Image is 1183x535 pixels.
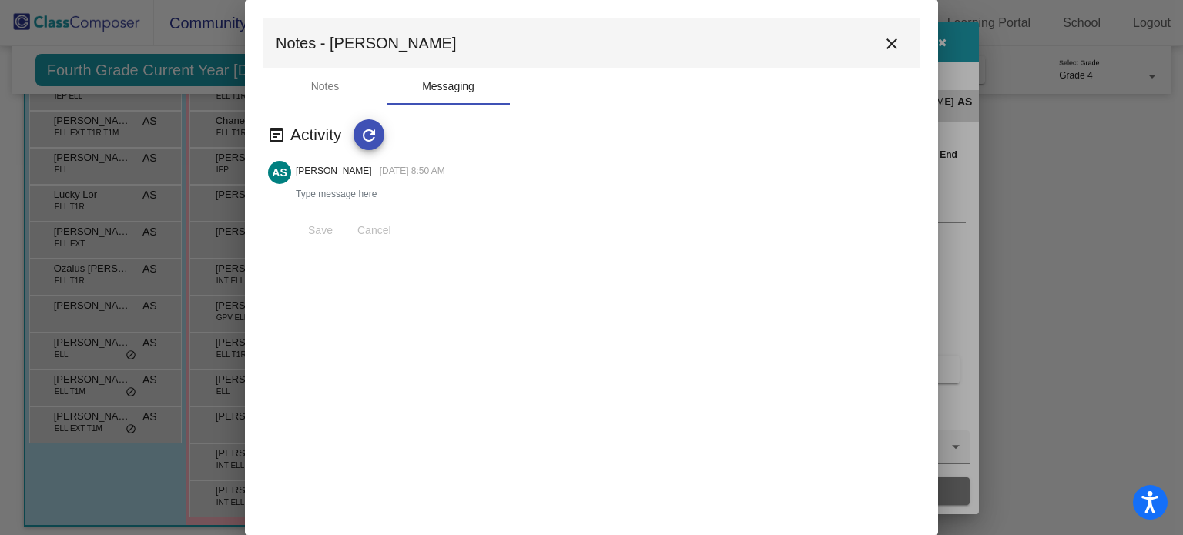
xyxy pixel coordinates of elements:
[360,126,378,145] mat-icon: refresh
[267,125,286,144] mat-icon: wysiwyg
[311,79,340,95] div: Notes
[290,125,354,144] h3: Activity
[308,224,333,236] span: Save
[268,161,291,184] mat-chip-avatar: AS
[296,164,372,178] p: [PERSON_NAME]
[276,31,457,55] span: Notes - [PERSON_NAME]
[357,224,391,236] span: Cancel
[380,166,445,176] span: [DATE] 8:50 AM
[422,79,474,95] div: Messaging
[883,35,901,53] mat-icon: close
